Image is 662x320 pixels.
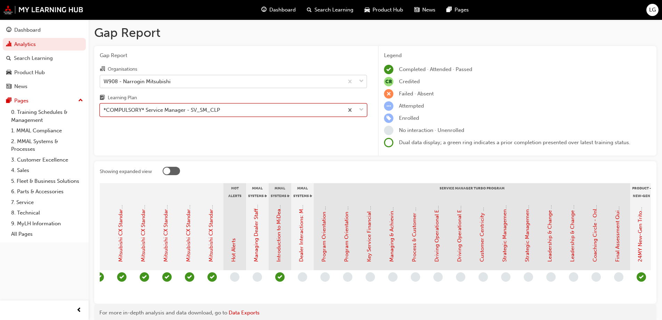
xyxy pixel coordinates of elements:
a: Dealer Interactions: MiDealer Assist [298,177,304,262]
div: Legend [384,52,651,60]
button: DashboardAnalyticsSearch LearningProduct HubNews [3,22,86,94]
span: learningRecordVerb_PASS-icon [275,272,285,282]
span: learningRecordVerb_NONE-icon [411,272,420,282]
a: News [3,80,86,93]
a: car-iconProduct Hub [359,3,409,17]
span: learningRecordVerb_NONE-icon [614,272,623,282]
span: search-icon [6,55,11,62]
div: MMAL Systems & Processes - Dealer Interactions [291,183,314,201]
span: guage-icon [6,27,11,33]
span: learningRecordVerb_ATTEMPT-icon [384,101,393,111]
button: Pages [3,94,86,107]
div: Dashboard [14,26,41,34]
span: Credited [399,78,420,85]
span: car-icon [365,6,370,14]
span: search-icon [307,6,312,14]
a: news-iconNews [409,3,441,17]
a: 9. MyLH Information [8,218,86,229]
h1: Gap Report [94,25,656,40]
div: Learning Plan [108,94,137,101]
span: organisation-icon [100,66,105,72]
a: pages-iconPages [441,3,474,17]
div: Pages [14,97,28,105]
span: pages-icon [447,6,452,14]
span: news-icon [414,6,419,14]
a: Search Learning [3,52,86,65]
img: mmal [3,5,83,14]
span: pages-icon [6,98,11,104]
span: learningRecordVerb_PASS-icon [117,272,126,282]
span: Attempted [399,103,424,109]
div: Search Learning [14,54,53,62]
span: chart-icon [6,41,11,48]
span: learningRecordVerb_NONE-icon [569,272,578,282]
span: learningRecordVerb_PASS-icon [185,272,194,282]
span: learningRecordVerb_NONE-icon [479,272,488,282]
span: down-icon [359,77,364,86]
span: learningplan-icon [100,95,105,101]
div: Hot Alerts [223,183,246,201]
span: learningRecordVerb_PASS-icon [637,272,646,282]
span: null-icon [384,77,393,86]
a: Introduction to MiDealerAssist [276,189,282,262]
span: learningRecordVerb_NONE-icon [433,272,443,282]
a: All Pages [8,229,86,240]
span: prev-icon [76,306,82,315]
a: 0. Training Schedules & Management [8,107,86,125]
div: For more in-depth analysis and data download, go to [99,309,651,317]
span: learningRecordVerb_PASS-icon [140,272,149,282]
span: Search Learning [314,6,353,14]
a: 6. Parts & Accessories [8,186,86,197]
span: news-icon [6,84,11,90]
div: News [14,83,27,91]
span: learningRecordVerb_NONE-icon [524,272,533,282]
span: learningRecordVerb_COMPLETE-icon [384,65,393,74]
div: MMAL Systems & Processes - Management [246,183,269,201]
a: Analytics [3,38,86,51]
span: guage-icon [261,6,267,14]
span: Enrolled [399,115,419,121]
span: Product Hub [373,6,403,14]
a: 4. Sales [8,165,86,176]
span: learningRecordVerb_NONE-icon [298,272,307,282]
div: Service Manager Turbo Program [314,183,630,201]
span: Dual data display; a green ring indicates a prior completion presented over latest training status. [399,139,630,146]
span: learningRecordVerb_NONE-icon [230,272,239,282]
a: search-iconSearch Learning [301,3,359,17]
span: learningRecordVerb_NONE-icon [388,272,398,282]
span: No interaction · Unenrolled [399,127,464,133]
span: learningRecordVerb_NONE-icon [366,272,375,282]
span: Failed · Absent [399,91,434,97]
span: learningRecordVerb_NONE-icon [343,272,352,282]
span: learningRecordVerb_NONE-icon [253,272,262,282]
span: learningRecordVerb_FAIL-icon [384,89,393,99]
span: News [422,6,435,14]
span: learningRecordVerb_PASS-icon [207,272,217,282]
span: learningRecordVerb_PASS-icon [162,272,172,282]
span: Gap Report [100,52,367,60]
span: learningRecordVerb_NONE-icon [546,272,556,282]
a: Data Exports [229,310,260,316]
span: LG [649,6,656,14]
span: learningRecordVerb_NONE-icon [320,272,330,282]
div: Product Hub [14,69,45,77]
button: LG [646,4,659,16]
a: guage-iconDashboard [256,3,301,17]
a: 1. MMAL Compliance [8,125,86,136]
a: 5. Fleet & Business Solutions [8,176,86,187]
div: W908 - Narrogin Mitsubishi [104,77,171,85]
span: learningRecordVerb_NONE-icon [501,272,510,282]
a: Hot Alerts [230,238,237,262]
span: learningRecordVerb_NONE-icon [591,272,601,282]
a: 7. Service [8,197,86,208]
span: learningRecordVerb_ENROLL-icon [384,114,393,123]
span: up-icon [78,96,83,105]
span: car-icon [6,70,11,76]
span: Pages [455,6,469,14]
div: Organisations [108,66,137,73]
span: learningRecordVerb_NONE-icon [384,126,393,135]
a: Dashboard [3,24,86,37]
div: Product - New-Gen Triton (Sales & Service) [630,183,653,201]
